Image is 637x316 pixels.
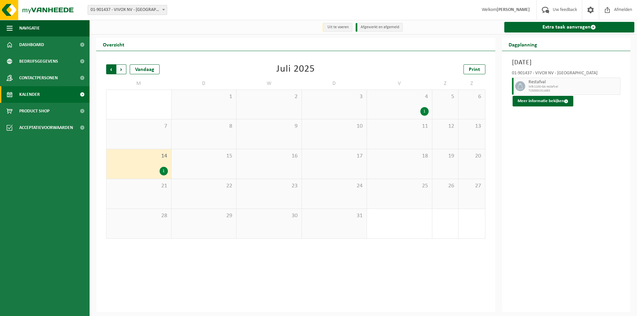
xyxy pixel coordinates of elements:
div: 1 [420,107,429,116]
span: 18 [370,153,429,160]
a: Print [463,64,485,74]
span: 31 [305,212,364,220]
div: Vandaag [130,64,160,74]
h2: Overzicht [96,38,131,51]
td: W [237,78,302,90]
td: Z [459,78,485,90]
span: 7 [110,123,168,130]
div: 1 [160,167,168,175]
span: Print [469,67,480,72]
span: Kalender [19,86,40,103]
td: Z [432,78,459,90]
span: Vorige [106,64,116,74]
span: 9 [240,123,298,130]
td: D [302,78,367,90]
span: 2 [240,93,298,100]
button: Meer informatie bekijken [513,96,573,106]
span: Dashboard [19,36,44,53]
span: 21 [110,182,168,190]
td: D [172,78,237,90]
strong: [PERSON_NAME] [497,7,530,12]
span: 25 [370,182,429,190]
span: 3 [305,93,364,100]
span: Restafval [529,80,619,85]
span: 11 [370,123,429,130]
span: 1 [175,93,233,100]
h2: Dagplanning [502,38,544,51]
span: 14 [110,153,168,160]
span: 6 [462,93,481,100]
div: 01-901437 - VIVOX NV - [GEOGRAPHIC_DATA] [512,71,621,78]
td: V [367,78,432,90]
span: 13 [462,123,481,130]
li: Afgewerkt en afgemeld [356,23,403,32]
span: 24 [305,182,364,190]
span: 23 [240,182,298,190]
span: 5 [436,93,455,100]
span: Contactpersonen [19,70,58,86]
span: 8 [175,123,233,130]
span: WB-1100-GA restafval [529,85,619,89]
span: 10 [305,123,364,130]
span: Acceptatievoorwaarden [19,119,73,136]
span: Navigatie [19,20,40,36]
span: 29 [175,212,233,220]
span: 19 [436,153,455,160]
h3: [DATE] [512,58,621,68]
span: 20 [462,153,481,160]
span: Volgende [116,64,126,74]
span: 12 [436,123,455,130]
span: T250001311683 [529,89,619,93]
span: Product Shop [19,103,49,119]
span: 17 [305,153,364,160]
span: 26 [436,182,455,190]
span: 28 [110,212,168,220]
li: Uit te voeren [322,23,352,32]
span: Bedrijfsgegevens [19,53,58,70]
a: Extra taak aanvragen [504,22,635,32]
td: M [106,78,172,90]
span: 22 [175,182,233,190]
span: 27 [462,182,481,190]
span: 15 [175,153,233,160]
div: Juli 2025 [276,64,315,74]
span: 01-901437 - VIVOX NV - HARELBEKE [88,5,167,15]
span: 16 [240,153,298,160]
span: 30 [240,212,298,220]
span: 4 [370,93,429,100]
